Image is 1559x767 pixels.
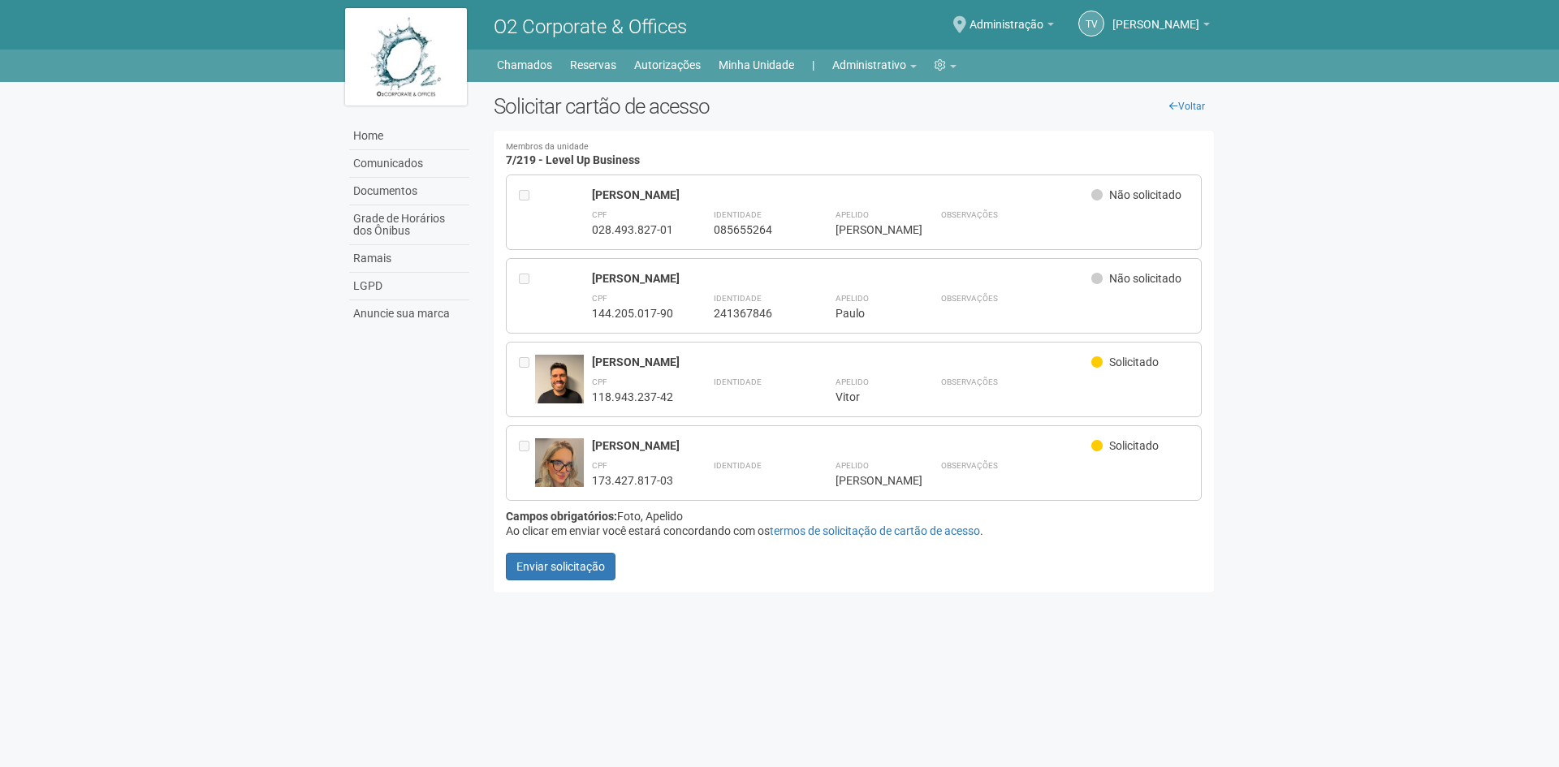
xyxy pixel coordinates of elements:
a: termos de solicitação de cartão de acesso [770,524,980,537]
strong: CPF [592,210,607,219]
div: [PERSON_NAME] [836,222,900,237]
strong: Campos obrigatórios: [506,510,617,523]
span: Não solicitado [1109,188,1181,201]
a: Administrativo [832,54,917,76]
strong: Apelido [836,210,869,219]
span: Thayane Vasconcelos Torres [1112,2,1199,31]
a: Anuncie sua marca [349,300,469,327]
strong: Observações [941,377,998,386]
strong: CPF [592,294,607,303]
h4: 7/219 - Level Up Business [506,143,1202,166]
div: Vitor [836,390,900,404]
div: 118.943.237-42 [592,390,673,404]
a: Configurações [935,54,957,76]
span: Solicitado [1109,439,1159,452]
strong: Observações [941,294,998,303]
strong: Apelido [836,294,869,303]
a: TV [1078,11,1104,37]
div: [PERSON_NAME] [592,438,1091,453]
a: LGPD [349,273,469,300]
a: Documentos [349,178,469,205]
div: Entre em contato com a Aministração para solicitar o cancelamento ou 2a via [519,438,535,488]
h2: Solicitar cartão de acesso [494,94,1214,118]
strong: CPF [592,461,607,470]
a: Reservas [570,54,616,76]
div: 028.493.827-01 [592,222,673,237]
strong: Identidade [714,294,762,303]
a: Autorizações [634,54,701,76]
div: [PERSON_NAME] [836,473,900,488]
div: Foto, Apelido [506,509,1202,524]
a: Home [349,123,469,150]
div: [PERSON_NAME] [592,271,1091,286]
a: Voltar [1160,94,1214,118]
div: [PERSON_NAME] [592,187,1091,202]
small: Membros da unidade [506,143,1202,152]
a: Comunicados [349,150,469,178]
div: 241367846 [714,306,795,321]
img: user.jpg [535,355,584,420]
a: Ramais [349,245,469,273]
div: 144.205.017-90 [592,306,673,321]
img: logo.jpg [345,8,467,106]
div: Entre em contato com a Aministração para solicitar o cancelamento ou 2a via [519,355,535,404]
a: Grade de Horários dos Ônibus [349,205,469,245]
strong: Apelido [836,461,869,470]
a: Chamados [497,54,552,76]
div: 173.427.817-03 [592,473,673,488]
button: Enviar solicitação [506,553,615,580]
span: Solicitado [1109,355,1159,368]
strong: Observações [941,210,998,219]
strong: Identidade [714,461,762,470]
a: Administração [970,20,1054,33]
strong: Identidade [714,210,762,219]
a: | [812,54,814,76]
strong: Apelido [836,377,869,386]
div: Paulo [836,306,900,321]
strong: Observações [941,461,998,470]
strong: CPF [592,377,607,386]
a: [PERSON_NAME] [1112,20,1210,33]
strong: Identidade [714,377,762,386]
span: O2 Corporate & Offices [494,15,687,38]
div: Ao clicar em enviar você estará concordando com os . [506,524,1202,538]
img: user.jpg [535,438,584,525]
span: Não solicitado [1109,272,1181,285]
a: Minha Unidade [719,54,794,76]
span: Administração [970,2,1043,31]
div: 085655264 [714,222,795,237]
div: [PERSON_NAME] [592,355,1091,369]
